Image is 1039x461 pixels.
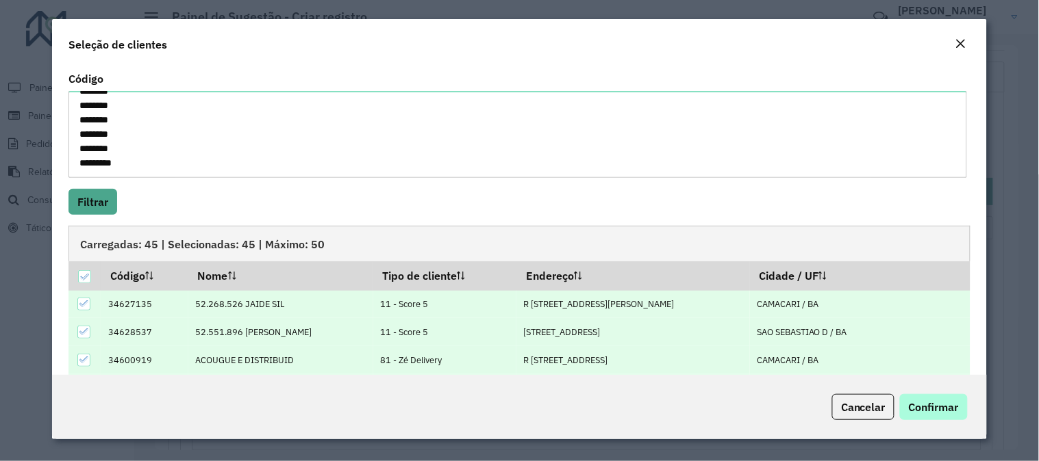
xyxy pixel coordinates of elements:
[516,261,749,290] th: Endereço
[909,400,959,414] span: Confirmar
[951,36,971,53] button: Close
[101,374,188,402] td: 34685910
[68,189,117,215] button: Filtrar
[516,346,749,374] td: R [STREET_ADDRESS]
[101,346,188,374] td: 34600919
[750,261,971,290] th: Cidade / UF
[516,374,749,402] td: LOT ESPACO ALPHA 9
[68,70,103,87] label: Código
[188,346,373,374] td: ACOUGUE E DISTRIBUID
[750,346,971,374] td: CAMACARI / BA
[373,291,517,319] td: 11 - Score 5
[188,261,373,290] th: Nome
[68,36,167,53] h4: Seleção de clientes
[101,291,188,319] td: 34627135
[750,291,971,319] td: CAMACARI / BA
[900,394,968,420] button: Confirmar
[101,261,188,290] th: Código
[750,318,971,346] td: SAO SEBASTIAO D / BA
[373,318,517,346] td: 11 - Score 5
[841,400,886,414] span: Cancelar
[750,374,971,402] td: CAMACARI / BA
[101,318,188,346] td: 34628537
[68,226,971,261] div: Carregadas: 45 | Selecionadas: 45 | Máximo: 50
[955,38,966,49] em: Fechar
[188,291,373,319] td: 52.268.526 JAIDE SIL
[516,318,749,346] td: [STREET_ADDRESS]
[832,394,894,420] button: Cancelar
[188,374,373,402] td: [PERSON_NAME] da
[373,346,517,374] td: 81 - Zé Delivery
[516,291,749,319] td: R [STREET_ADDRESS][PERSON_NAME]
[373,374,517,402] td: 11 - Score 5
[373,261,517,290] th: Tipo de cliente
[188,318,373,346] td: 52.551.896 [PERSON_NAME]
